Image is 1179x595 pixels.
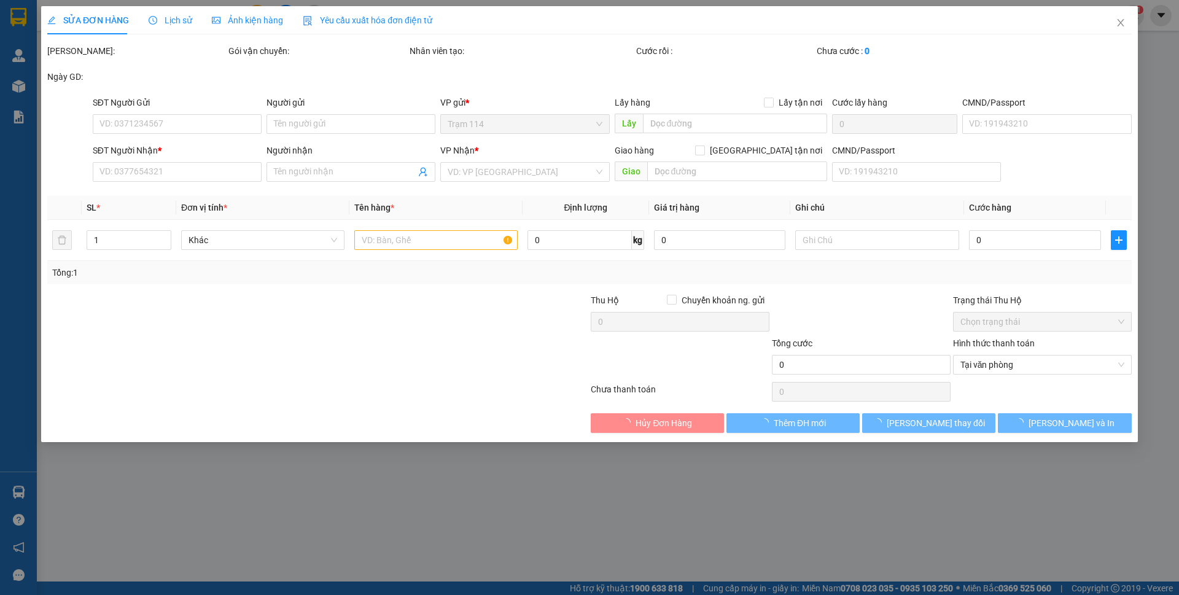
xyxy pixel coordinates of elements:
[448,115,602,133] span: Trạm 114
[52,266,455,279] div: Tổng: 1
[796,230,959,250] input: Ghi Chú
[887,416,985,430] span: [PERSON_NAME] thay đổi
[832,114,957,134] input: Cước lấy hàng
[441,146,475,155] span: VP Nhận
[419,167,429,177] span: user-add
[953,294,1132,307] div: Trạng thái Thu Hộ
[93,96,262,109] div: SĐT Người Gửi
[93,144,262,157] div: SĐT Người Nhận
[1111,230,1127,250] button: plus
[636,416,693,430] span: Hủy Đơn Hàng
[643,114,827,133] input: Dọc đường
[149,16,157,25] span: clock-circle
[1015,418,1029,427] span: loading
[47,15,129,25] span: SỬA ĐƠN HÀNG
[354,203,394,212] span: Tên hàng
[677,294,769,307] span: Chuyển khoản ng. gửi
[632,230,644,250] span: kg
[615,98,650,107] span: Lấy hàng
[47,16,56,25] span: edit
[441,96,610,109] div: VP gửi
[998,413,1132,433] button: [PERSON_NAME] và In
[953,338,1035,348] label: Hình thức thanh toán
[654,203,699,212] span: Giá trị hàng
[832,144,1001,157] div: CMND/Passport
[817,44,996,58] div: Chưa cước :
[615,114,643,133] span: Lấy
[267,144,435,157] div: Người nhận
[623,418,636,427] span: loading
[832,98,887,107] label: Cước lấy hàng
[1029,416,1115,430] span: [PERSON_NAME] và In
[960,356,1124,374] span: Tại văn phòng
[212,16,220,25] span: picture
[589,383,771,404] div: Chưa thanh toán
[354,230,518,250] input: VD: Bàn, Ghế
[865,46,870,56] b: 0
[149,15,192,25] span: Lịch sử
[591,295,619,305] span: Thu Hộ
[591,413,724,433] button: Hủy Đơn Hàng
[228,44,407,58] div: Gói vận chuyển:
[87,203,96,212] span: SL
[303,16,313,26] img: icon
[564,203,608,212] span: Định lượng
[615,161,647,181] span: Giao
[791,196,964,220] th: Ghi chú
[873,418,887,427] span: loading
[303,15,432,25] span: Yêu cầu xuất hóa đơn điện tử
[212,15,283,25] span: Ảnh kiện hàng
[47,44,226,58] div: [PERSON_NAME]:
[181,203,227,212] span: Đơn vị tính
[962,96,1131,109] div: CMND/Passport
[774,416,826,430] span: Thêm ĐH mới
[726,413,860,433] button: Thêm ĐH mới
[47,70,226,84] div: Ngày GD:
[960,313,1124,331] span: Chọn trạng thái
[1116,18,1126,28] span: close
[410,44,634,58] div: Nhân viên tạo:
[969,203,1011,212] span: Cước hàng
[774,96,827,109] span: Lấy tận nơi
[647,161,827,181] input: Dọc đường
[189,231,337,249] span: Khác
[267,96,435,109] div: Người gửi
[1103,6,1138,41] button: Close
[615,146,654,155] span: Giao hàng
[760,418,774,427] span: loading
[705,144,827,157] span: [GEOGRAPHIC_DATA] tận nơi
[772,338,812,348] span: Tổng cước
[862,413,995,433] button: [PERSON_NAME] thay đổi
[1111,235,1126,245] span: plus
[636,44,815,58] div: Cước rồi :
[52,230,72,250] button: delete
